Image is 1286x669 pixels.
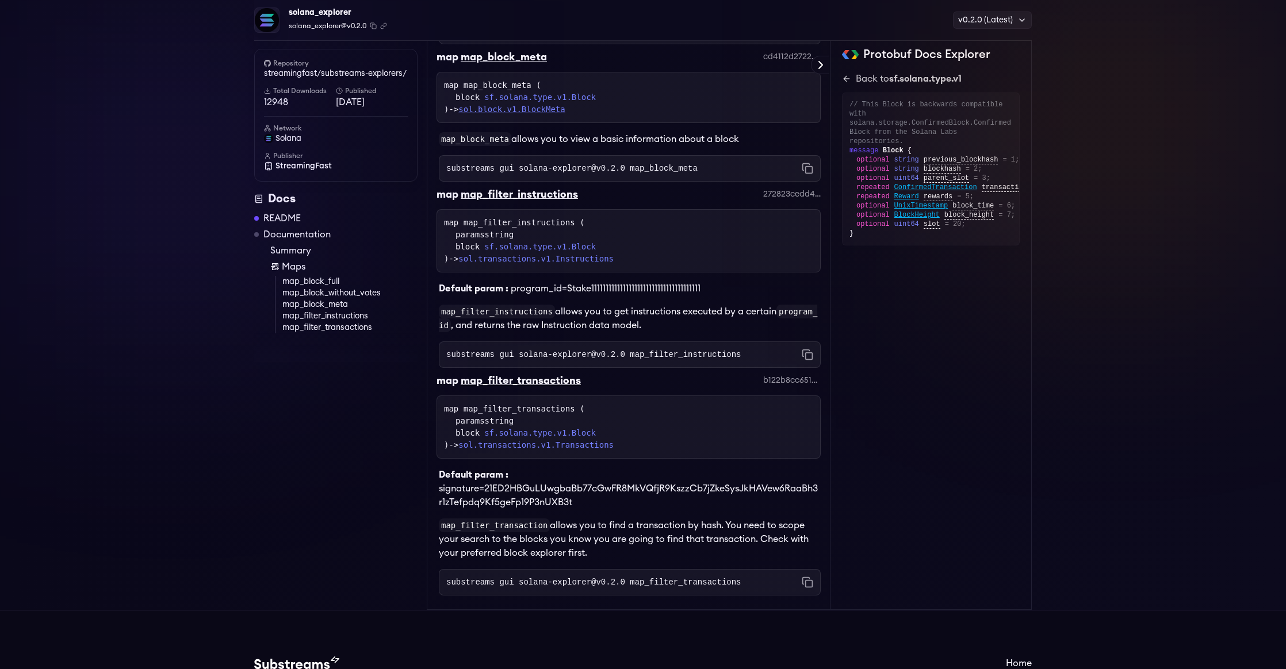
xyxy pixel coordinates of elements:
[336,86,408,95] h6: Published
[282,299,418,310] a: map_block_meta
[439,132,821,146] p: allows you to view a basic information about a block
[446,163,698,174] code: substreams gui solana-explorer@v0.2.0 map_block_meta
[842,50,859,59] img: Protobuf
[446,576,741,588] code: substreams gui solana-explorer@v0.2.0 map_filter_transactions
[849,229,1012,238] div: }
[444,79,813,116] div: map map_block_meta ( )
[458,254,614,263] a: sol.transactions.v1.Instructions
[894,155,919,164] span: string
[254,191,418,207] div: Docs
[282,310,418,322] a: map_filter_instructions
[763,375,821,386] div: b122b8cc651815bb7cf22ed5e95d4cf6210ed390
[461,186,578,202] div: map_filter_instructions
[439,518,550,532] code: map_filter_transaction
[456,427,813,439] div: block
[439,305,817,332] code: program_id
[264,86,336,95] h6: Total Downloads
[449,105,565,114] span: ->
[264,95,336,109] span: 12948
[449,254,614,263] span: ->
[264,124,408,133] h6: Network
[894,164,919,174] span: string
[863,47,990,63] h2: Protobuf Docs Explorer
[264,59,408,68] h6: Repository
[456,229,813,241] div: paramsstring
[966,164,982,174] span: = 2;
[336,95,408,109] span: [DATE]
[982,183,1031,192] span: transactions
[461,372,581,389] div: map_filter_transactions
[484,91,596,103] a: sf.solana.type.v1.Block
[270,262,280,271] img: Map icon
[763,51,821,63] div: cd4112d2722c7ae307a95a722a812add57279380
[437,372,458,389] div: map
[849,100,1012,146] div: // This Block is backwards compatible with solana.storage.ConfirmedBlock.ConfirmedBlock from the ...
[263,212,301,225] a: README
[446,349,741,360] code: substreams gui solana-explorer@v0.2.0 map_filter_instructions
[856,72,962,86] div: Back to
[437,186,458,202] div: map
[439,305,821,332] p: allows you to get instructions executed by a certain , and returns the raw Instruction data model.
[458,440,614,449] a: sol.transactions.v1.Transactions
[439,484,818,507] span: signature=21ED2HBGuLUwgbaBb77cGwFR8MkVQfjR9KszzCb7jZkeSysJkHAVew6RaaBh3r1zTefpdq9Kf5geFp19P3nUXB3t
[894,192,919,201] span: Reward
[444,217,813,265] div: map map_filter_instructions ( )
[275,133,301,144] span: solana
[856,174,890,183] span: optional
[264,60,271,67] img: github
[883,147,904,155] span: Block
[456,241,813,253] div: block
[461,49,547,65] div: map_block_meta
[974,174,990,183] span: = 3;
[456,415,813,427] div: paramsstring
[802,576,813,588] button: Copy command to clipboard
[270,260,418,274] a: Maps
[894,183,977,192] span: ConfirmedTransaction
[856,201,890,210] span: optional
[264,133,408,144] a: solana
[1002,155,1019,164] span: = 1;
[957,192,974,201] span: = 5;
[953,11,1032,29] div: v0.2.0 (Latest)
[456,91,813,103] div: block
[908,147,912,155] span: {
[856,192,890,201] span: repeated
[255,8,279,32] img: Package Logo
[924,220,940,229] span: slot
[439,470,508,479] b: Default param :
[952,202,994,210] span: block_time
[439,132,511,146] code: map_block_meta
[275,160,332,172] span: StreamingFast
[289,5,387,21] div: solana_explorer
[802,349,813,360] button: Copy command to clipboard
[439,284,508,293] b: Default param :
[270,244,418,257] a: Summary
[842,72,1020,86] a: Back tosf.solana.type.v1
[894,210,940,220] span: BlockHeight
[484,427,596,439] a: sf.solana.type.v1.Block
[282,287,418,299] a: map_block_without_votes
[439,518,821,560] p: allows you to find a transaction by hash. You need to scope your search to the blocks you know yo...
[444,403,813,451] div: map map_filter_transactions ( )
[458,105,565,114] a: sol.block.v1.BlockMeta
[945,220,966,229] span: = 20;
[264,151,408,160] h6: Publisher
[856,220,890,229] span: optional
[998,201,1015,210] span: = 6;
[282,322,418,333] a: map_filter_transactions
[856,164,890,174] span: optional
[856,155,890,164] span: optional
[894,174,919,183] span: uint64
[439,305,555,318] code: map_filter_instructions
[264,134,273,143] img: solana
[998,210,1015,220] span: = 7;
[763,189,821,200] div: 272823cedd4409ee91a155e97cf5c302ce239fd4
[894,220,919,229] span: uint64
[437,49,458,65] div: map
[924,156,998,164] span: previous_blockhash
[484,241,596,253] a: sf.solana.type.v1.Block
[802,163,813,174] button: Copy command to clipboard
[889,74,962,83] span: sf.solana.type.v1
[289,21,366,31] span: solana_explorer@v0.2.0
[924,174,969,183] span: parent_slot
